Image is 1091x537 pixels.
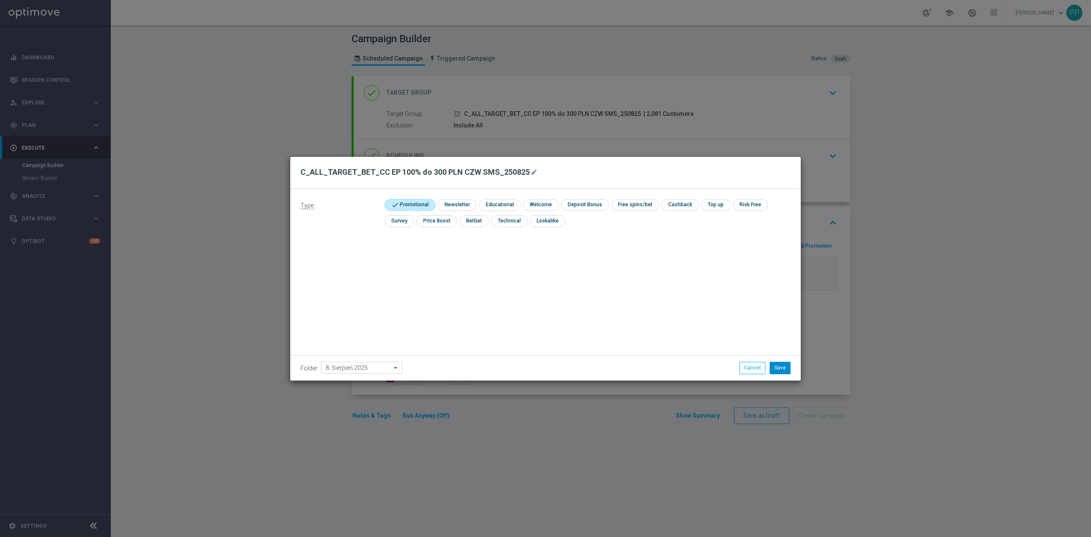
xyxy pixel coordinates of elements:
label: Folder [300,365,317,372]
button: mode_edit [530,167,540,177]
span: Type: [300,202,315,209]
button: Cancel [739,362,765,374]
button: Save [770,362,791,374]
h2: C_ALL_TARGET_BET_CC EP 100% do 300 PLN CZW SMS_250825 [300,167,530,177]
i: arrow_drop_down [392,362,400,373]
i: mode_edit [531,169,537,176]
